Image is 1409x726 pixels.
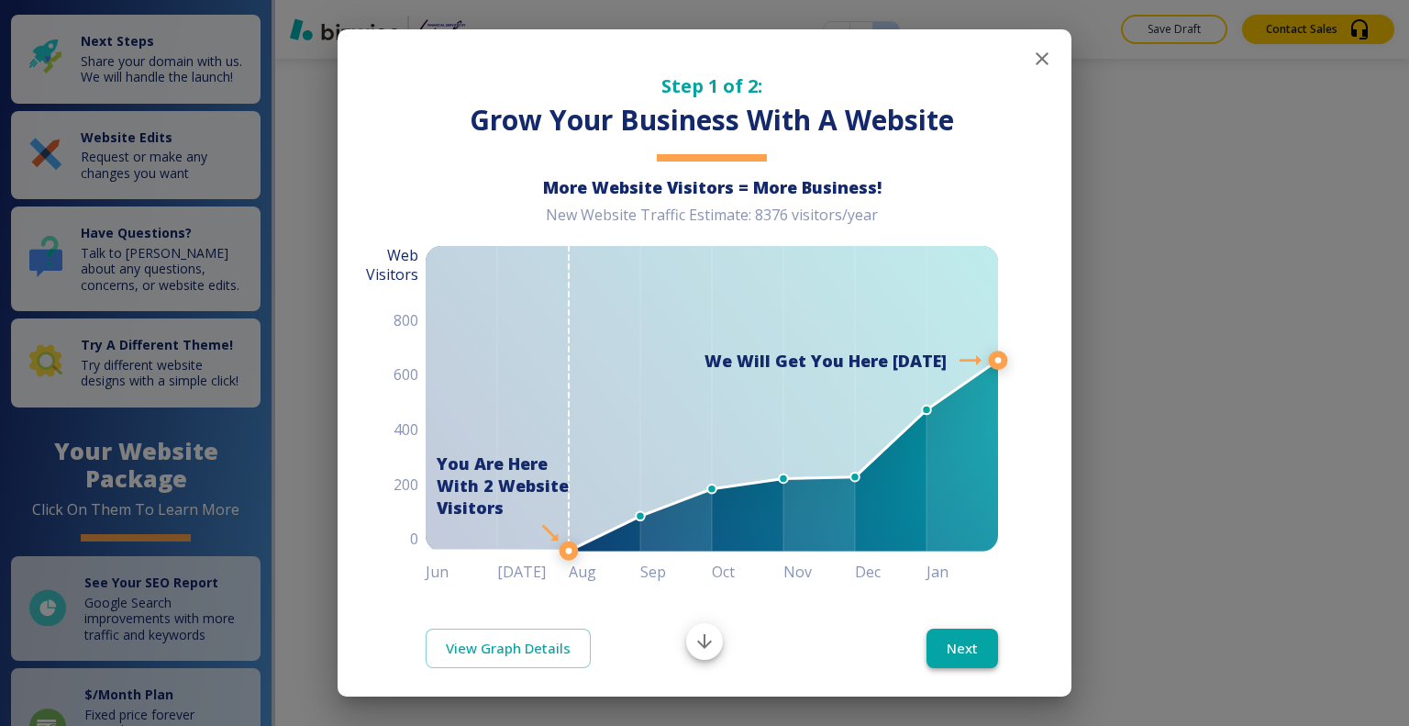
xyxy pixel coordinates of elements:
[426,629,591,667] a: View Graph Details
[686,623,723,660] button: Scroll to bottom
[426,73,998,98] h5: Step 1 of 2:
[569,559,640,585] h6: Aug
[426,176,998,198] h6: More Website Visitors = More Business!
[426,102,998,140] h3: Grow Your Business With A Website
[426,559,497,585] h6: Jun
[640,559,712,585] h6: Sep
[497,559,569,585] h6: [DATE]
[426,206,998,240] div: New Website Traffic Estimate: 8376 visitors/year
[855,559,926,585] h6: Dec
[926,629,998,667] button: Next
[712,559,783,585] h6: Oct
[783,559,855,585] h6: Nov
[926,559,998,585] h6: Jan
